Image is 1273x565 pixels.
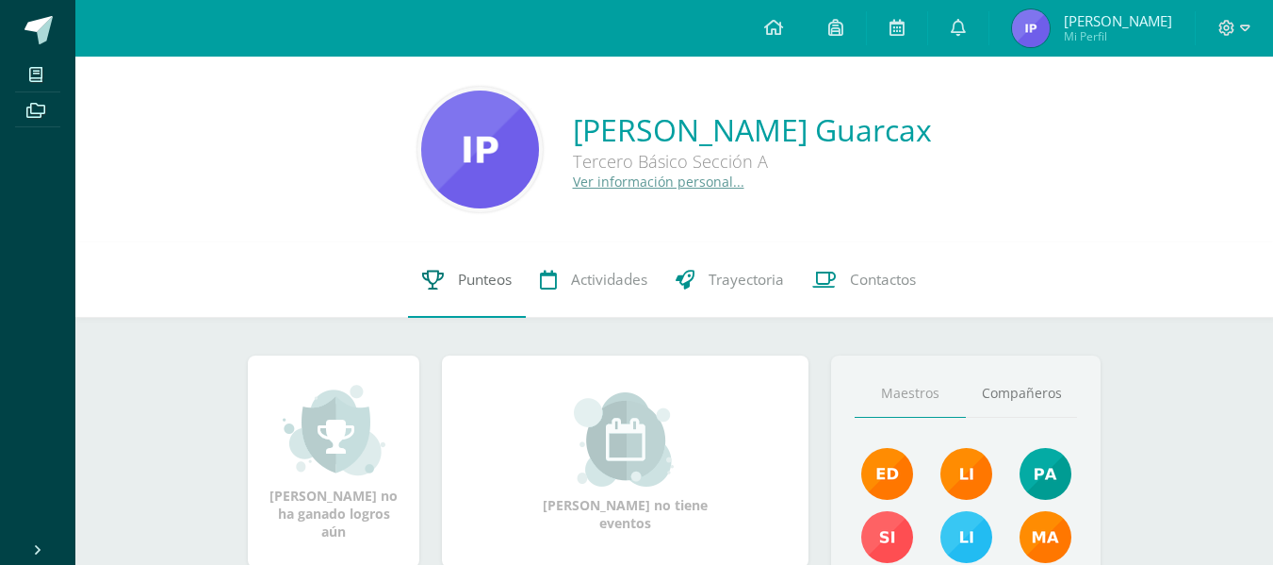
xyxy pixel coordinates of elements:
span: Mi Perfil [1064,28,1172,44]
a: Compañeros [966,370,1077,418]
img: 93ccdf12d55837f49f350ac5ca2a40a5.png [940,511,992,563]
img: f40e456500941b1b33f0807dd74ea5cf.png [861,448,913,500]
a: Actividades [526,242,661,318]
img: ffad5e17b5334d813ce03ef9acc4eb10.png [421,91,539,208]
div: [PERSON_NAME] no ha ganado logros aún [267,383,400,540]
span: [PERSON_NAME] [1064,11,1172,30]
a: Trayectoria [661,242,798,318]
span: Trayectoria [709,270,784,290]
img: f1876bea0eda9ed609c3471a3207beac.png [861,511,913,563]
a: Ver información personal... [573,173,744,191]
span: Punteos [458,270,512,290]
img: event_small.png [574,392,677,487]
a: Contactos [798,242,930,318]
a: Punteos [408,242,526,318]
img: achievement_small.png [283,383,385,477]
img: a643ab4d341f77dd2b5c74a1f74d7e9c.png [1012,9,1050,47]
span: Actividades [571,270,647,290]
a: [PERSON_NAME] Guarcax [573,109,932,150]
img: 560278503d4ca08c21e9c7cd40ba0529.png [1020,511,1071,563]
span: Contactos [850,270,916,290]
div: Tercero Básico Sección A [573,150,932,173]
img: 40c28ce654064086a0d3fb3093eec86e.png [1020,448,1071,500]
img: cefb4344c5418beef7f7b4a6cc3e812c.png [940,448,992,500]
a: Maestros [855,370,966,418]
div: [PERSON_NAME] no tiene eventos [531,392,720,532]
